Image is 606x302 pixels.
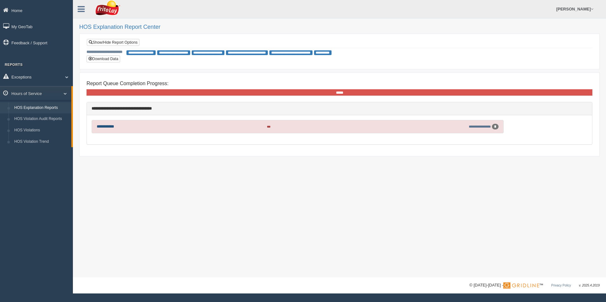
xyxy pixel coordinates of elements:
span: v. 2025.4.2019 [579,284,600,287]
a: HOS Violation Audit Reports [11,113,71,125]
a: Show/Hide Report Options [87,39,139,46]
h2: HOS Explanation Report Center [79,24,600,30]
img: Gridline [503,282,539,289]
a: HOS Explanation Reports [11,102,71,114]
a: Privacy Policy [551,284,571,287]
div: © [DATE]-[DATE] - ™ [469,282,600,289]
button: Download Data [87,55,120,62]
a: HOS Violation Trend [11,136,71,148]
h4: Report Queue Completion Progress: [87,81,592,86]
a: HOS Violations [11,125,71,136]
